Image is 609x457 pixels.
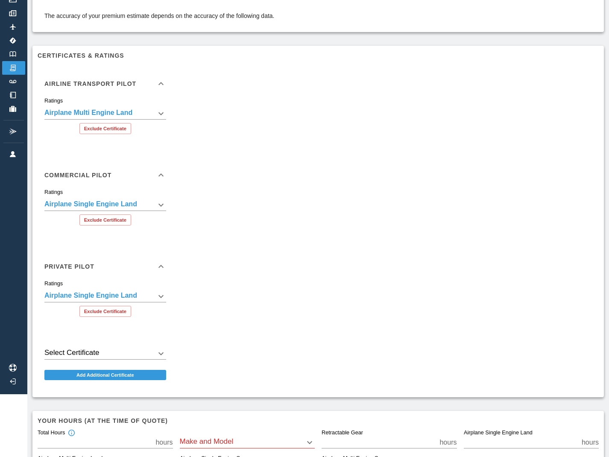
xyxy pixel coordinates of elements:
[582,437,599,448] p: hours
[44,280,63,287] label: Ratings
[38,97,173,141] div: Airline Transport Pilot
[79,306,131,317] button: Exclude Certificate
[38,51,599,60] h6: Certificates & Ratings
[155,437,173,448] p: hours
[38,161,173,189] div: Commercial Pilot
[44,290,166,302] div: Airplane Multi Engine Land
[38,253,173,280] div: Private Pilot
[44,97,63,105] label: Ratings
[44,188,63,196] label: Ratings
[44,264,94,270] h6: Private Pilot
[439,437,457,448] p: hours
[44,12,275,20] p: The accuracy of your premium estimate depends on the accuracy of the following data.
[322,429,363,437] label: Retractable Gear
[38,70,173,97] div: Airline Transport Pilot
[38,429,75,437] div: Total Hours
[38,280,173,324] div: Private Pilot
[44,370,166,380] button: Add Additional Certificate
[464,429,533,437] label: Airplane Single Engine Land
[44,108,166,120] div: Airplane Multi Engine Land
[44,199,166,211] div: Airplane Multi Engine Land
[44,172,111,178] h6: Commercial Pilot
[79,214,131,226] button: Exclude Certificate
[79,123,131,134] button: Exclude Certificate
[44,81,136,87] h6: Airline Transport Pilot
[67,429,75,437] svg: Total hours in fixed-wing aircraft
[38,416,599,425] h6: Your hours (at the time of quote)
[38,189,173,232] div: Commercial Pilot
